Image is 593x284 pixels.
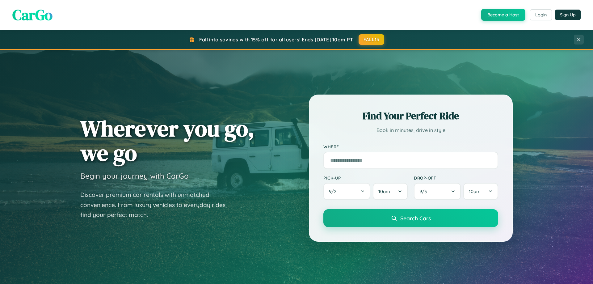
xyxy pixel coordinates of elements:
[414,183,461,200] button: 9/3
[555,10,581,20] button: Sign Up
[400,215,431,222] span: Search Cars
[80,171,189,180] h3: Begin your journey with CarGo
[530,9,552,20] button: Login
[80,116,254,165] h1: Wherever you go, we go
[323,209,498,227] button: Search Cars
[199,36,354,43] span: Fall into savings with 15% off for all users! Ends [DATE] 10am PT.
[481,9,525,21] button: Become a Host
[329,189,339,194] span: 9 / 2
[323,183,370,200] button: 9/2
[323,109,498,123] h2: Find Your Perfect Ride
[80,190,235,220] p: Discover premium car rentals with unmatched convenience. From luxury vehicles to everyday rides, ...
[419,189,430,194] span: 9 / 3
[323,126,498,135] p: Book in minutes, drive in style
[12,5,53,25] span: CarGo
[463,183,498,200] button: 10am
[378,189,390,194] span: 10am
[323,144,498,149] label: Where
[323,175,408,180] label: Pick-up
[359,34,385,45] button: FALL15
[469,189,481,194] span: 10am
[373,183,408,200] button: 10am
[414,175,498,180] label: Drop-off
